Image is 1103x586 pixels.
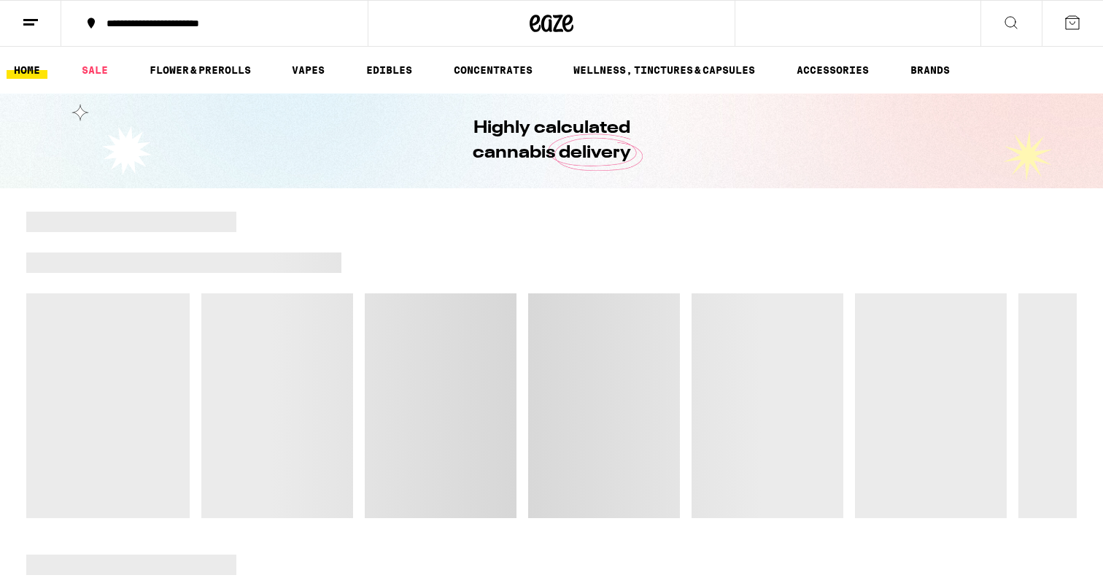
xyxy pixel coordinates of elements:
h1: Highly calculated cannabis delivery [431,116,672,166]
a: WELLNESS, TINCTURES & CAPSULES [566,61,762,79]
a: VAPES [285,61,332,79]
a: HOME [7,61,47,79]
a: SALE [74,61,115,79]
button: BRANDS [903,61,957,79]
a: CONCENTRATES [446,61,540,79]
a: ACCESSORIES [789,61,876,79]
a: FLOWER & PREROLLS [142,61,258,79]
a: EDIBLES [359,61,419,79]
